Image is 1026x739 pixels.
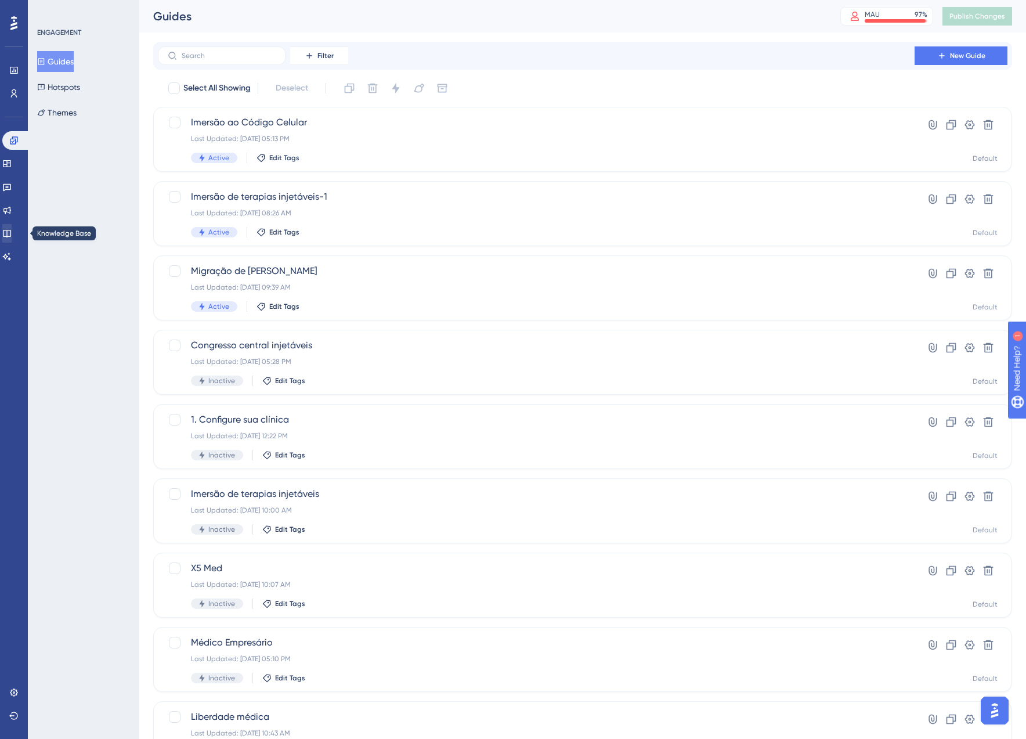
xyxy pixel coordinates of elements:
[191,116,882,129] span: Imersão ao Código Celular
[191,654,882,664] div: Last Updated: [DATE] 05:10 PM
[276,81,308,95] span: Deselect
[290,46,348,65] button: Filter
[208,228,229,237] span: Active
[191,729,882,738] div: Last Updated: [DATE] 10:43 AM
[973,525,998,535] div: Default
[208,450,235,460] span: Inactive
[191,413,882,427] span: 1. Configure sua clínica
[37,77,80,98] button: Hotspots
[37,102,77,123] button: Themes
[191,338,882,352] span: Congresso central injetáveis
[191,561,882,575] span: X5 Med
[208,599,235,608] span: Inactive
[915,46,1007,65] button: New Guide
[191,710,882,724] span: Liberdade médica
[256,228,299,237] button: Edit Tags
[191,580,882,589] div: Last Updated: [DATE] 10:07 AM
[191,208,882,218] div: Last Updated: [DATE] 08:26 AM
[256,302,299,311] button: Edit Tags
[275,599,305,608] span: Edit Tags
[191,283,882,292] div: Last Updated: [DATE] 09:39 AM
[865,10,880,19] div: MAU
[269,153,299,163] span: Edit Tags
[262,599,305,608] button: Edit Tags
[208,525,235,534] span: Inactive
[915,10,927,19] div: 97 %
[942,7,1012,26] button: Publish Changes
[191,636,882,650] span: Médico Empresário
[977,693,1012,728] iframe: UserGuiding AI Assistant Launcher
[973,451,998,460] div: Default
[275,376,305,385] span: Edit Tags
[265,78,319,99] button: Deselect
[191,487,882,501] span: Imersão de terapias injetáveis
[275,525,305,534] span: Edit Tags
[191,431,882,441] div: Last Updated: [DATE] 12:22 PM
[275,450,305,460] span: Edit Tags
[153,8,811,24] div: Guides
[262,450,305,460] button: Edit Tags
[208,376,235,385] span: Inactive
[256,153,299,163] button: Edit Tags
[208,153,229,163] span: Active
[973,302,998,312] div: Default
[81,6,84,15] div: 1
[317,51,334,60] span: Filter
[949,12,1005,21] span: Publish Changes
[182,52,276,60] input: Search
[191,506,882,515] div: Last Updated: [DATE] 10:00 AM
[262,673,305,683] button: Edit Tags
[950,51,985,60] span: New Guide
[973,377,998,386] div: Default
[269,302,299,311] span: Edit Tags
[262,525,305,534] button: Edit Tags
[269,228,299,237] span: Edit Tags
[191,264,882,278] span: Migração de [PERSON_NAME]
[191,190,882,204] span: Imersão de terapias injetáveis-1
[973,600,998,609] div: Default
[262,376,305,385] button: Edit Tags
[27,3,73,17] span: Need Help?
[191,134,882,143] div: Last Updated: [DATE] 05:13 PM
[208,673,235,683] span: Inactive
[191,357,882,366] div: Last Updated: [DATE] 05:28 PM
[37,28,81,37] div: ENGAGEMENT
[973,228,998,237] div: Default
[973,154,998,163] div: Default
[973,674,998,683] div: Default
[208,302,229,311] span: Active
[183,81,251,95] span: Select All Showing
[37,51,74,72] button: Guides
[275,673,305,683] span: Edit Tags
